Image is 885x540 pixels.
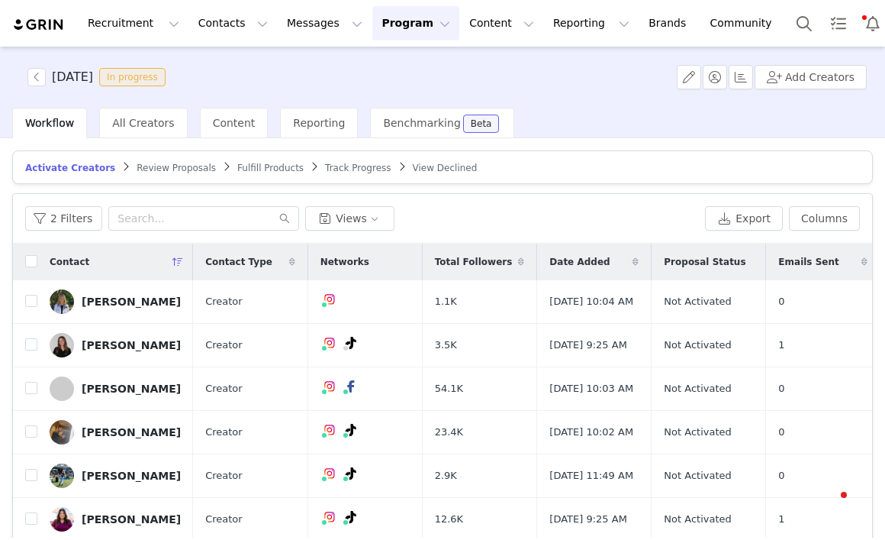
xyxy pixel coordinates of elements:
span: 2.9K [435,468,457,483]
span: Total Followers [435,255,513,269]
span: [DATE] 10:04 AM [549,294,633,309]
span: Reporting [293,117,345,129]
div: [PERSON_NAME] [82,426,181,438]
div: [PERSON_NAME] [82,470,181,482]
img: b919cd63-74be-4466-93e3-b44a1bac1665.jpg [50,507,74,532]
span: Review Proposals [137,163,216,173]
a: Community [701,6,788,40]
button: Content [460,6,543,40]
span: 54.1K [435,381,463,396]
span: Content [213,117,256,129]
button: Contacts [189,6,277,40]
a: [PERSON_NAME] [50,289,181,314]
span: 23.4K [435,425,463,440]
span: Benchmarking [383,117,460,129]
button: Columns [789,206,860,231]
span: Emails Sent [778,255,838,269]
span: Creator [205,294,243,309]
button: Views [305,206,394,231]
img: instagram.svg [323,467,336,480]
span: Not Activated [664,381,731,396]
a: [PERSON_NAME] [50,377,181,401]
img: 2a801dfd-a4d6-4b9c-8269-69b9419b477c.jpg [50,464,74,488]
button: Export [705,206,783,231]
span: Date Added [549,255,610,269]
span: [object Object] [27,68,172,86]
span: Creator [205,338,243,353]
span: Not Activated [664,294,731,309]
span: Activate Creators [25,163,115,173]
img: 169f900c-77a8-4b1a-b050-c31eee265086.jpg [50,420,74,445]
img: 63206f96-0b85-49b2-a63d-188a2708b44a.jpg [50,289,74,314]
div: [PERSON_NAME] [82,339,181,351]
a: Brands [639,6,700,40]
button: Messages [278,6,372,40]
span: Networks [320,255,369,269]
span: View Declined [413,163,478,173]
a: [PERSON_NAME] [50,464,181,488]
img: instagram.svg [323,380,336,393]
div: [PERSON_NAME] [82,296,181,308]
h3: [DATE] [52,68,93,86]
span: [DATE] 9:25 AM [549,512,627,527]
div: Beta [471,119,492,128]
span: Track Progress [325,163,391,173]
button: Recruitment [79,6,188,40]
span: Not Activated [664,425,731,440]
span: Creator [205,512,243,527]
button: Add Creators [755,65,867,89]
img: 3ef0343c-02a5-4dc3-bf6a-10a6ea3787c5.jpg [50,333,74,357]
span: Fulfill Products [237,163,304,173]
span: Not Activated [664,468,731,483]
span: 1.1K [435,294,457,309]
span: Workflow [25,117,74,129]
a: [PERSON_NAME] [50,420,181,445]
span: [DATE] 10:03 AM [549,381,633,396]
img: grin logo [12,18,66,32]
span: Creator [205,381,243,396]
span: Proposal Status [664,255,745,269]
span: Not Activated [664,512,731,527]
img: instagram.svg [323,424,336,436]
span: Creator [205,425,243,440]
span: In progress [99,68,166,86]
img: instagram.svg [323,337,336,349]
input: Search... [108,206,299,231]
button: 2 Filters [25,206,102,231]
span: All Creators [112,117,174,129]
a: [PERSON_NAME] [50,507,181,532]
span: Creator [205,468,243,483]
button: Program [372,6,459,40]
button: Reporting [544,6,639,40]
a: Tasks [822,6,855,40]
a: [PERSON_NAME] [50,333,181,357]
span: 12.6K [435,512,463,527]
span: [DATE] 9:25 AM [549,338,627,353]
i: icon: search [279,213,290,224]
span: [DATE] 11:49 AM [549,468,633,483]
img: instagram.svg [323,293,336,306]
img: instagram.svg [323,511,336,523]
button: Search [787,6,821,40]
div: [PERSON_NAME] [82,383,181,395]
span: Contact [50,255,89,269]
span: Not Activated [664,338,731,353]
div: [PERSON_NAME] [82,513,181,525]
iframe: Intercom live chat [810,488,847,525]
span: [DATE] 10:02 AM [549,425,633,440]
span: 3.5K [435,338,457,353]
span: Contact Type [205,255,272,269]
